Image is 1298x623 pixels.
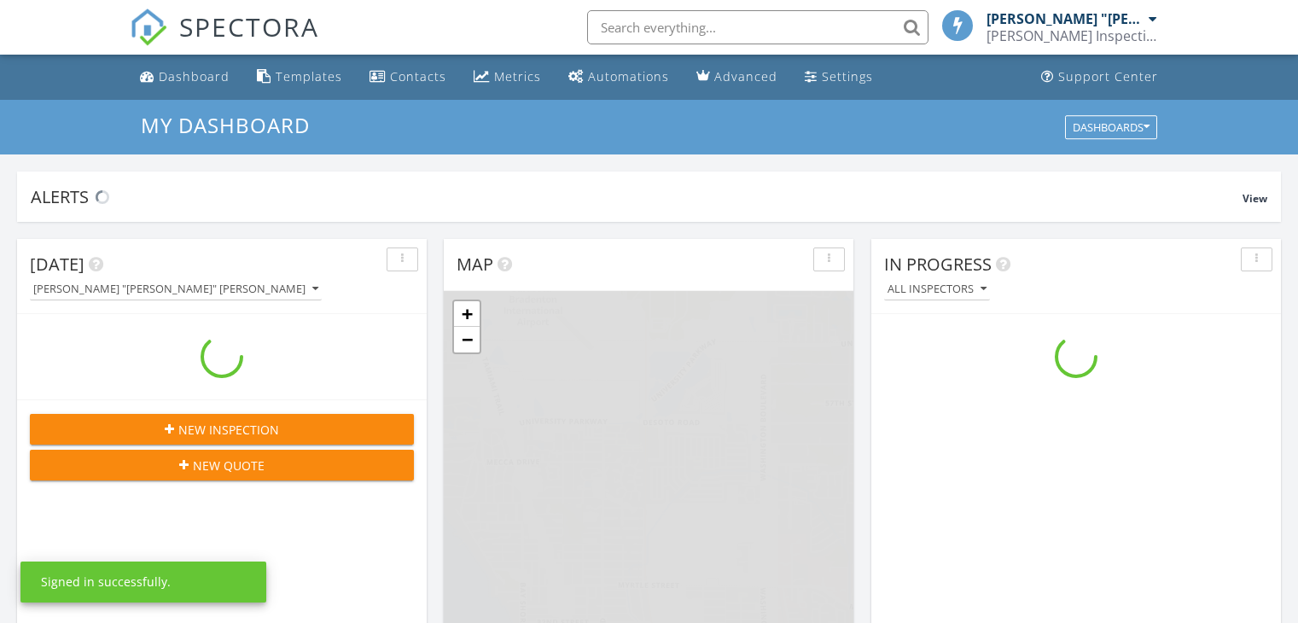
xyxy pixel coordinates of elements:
div: Norman Inspections [987,27,1157,44]
div: Advanced [714,68,777,84]
div: Dashboard [159,68,230,84]
span: View [1243,191,1267,206]
div: Settings [822,68,873,84]
div: [PERSON_NAME] "[PERSON_NAME]" [PERSON_NAME] [33,283,318,295]
span: New Quote [193,457,265,475]
a: Settings [798,61,880,93]
div: Alerts [31,185,1243,208]
a: Contacts [363,61,453,93]
span: New Inspection [178,421,279,439]
div: Automations [588,68,669,84]
a: Metrics [467,61,548,93]
div: Signed in successfully. [41,574,171,591]
input: Search everything... [587,10,928,44]
button: All Inspectors [884,278,990,301]
a: Automations (Basic) [562,61,676,93]
a: Support Center [1034,61,1165,93]
button: Dashboards [1065,115,1157,139]
a: SPECTORA [130,23,319,59]
a: Zoom out [454,327,480,352]
a: Zoom in [454,301,480,327]
img: The Best Home Inspection Software - Spectora [130,9,167,46]
a: Advanced [690,61,784,93]
span: Map [457,253,493,276]
div: Metrics [494,68,541,84]
div: Contacts [390,68,446,84]
button: [PERSON_NAME] "[PERSON_NAME]" [PERSON_NAME] [30,278,322,301]
div: Support Center [1058,68,1158,84]
span: SPECTORA [179,9,319,44]
span: My Dashboard [141,111,310,139]
div: All Inspectors [888,283,987,295]
button: New Inspection [30,414,414,445]
span: [DATE] [30,253,84,276]
a: Templates [250,61,349,93]
div: Dashboards [1073,121,1150,133]
div: [PERSON_NAME] "[PERSON_NAME]" [PERSON_NAME] [987,10,1144,27]
a: Dashboard [133,61,236,93]
button: New Quote [30,450,414,480]
span: In Progress [884,253,992,276]
div: Templates [276,68,342,84]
